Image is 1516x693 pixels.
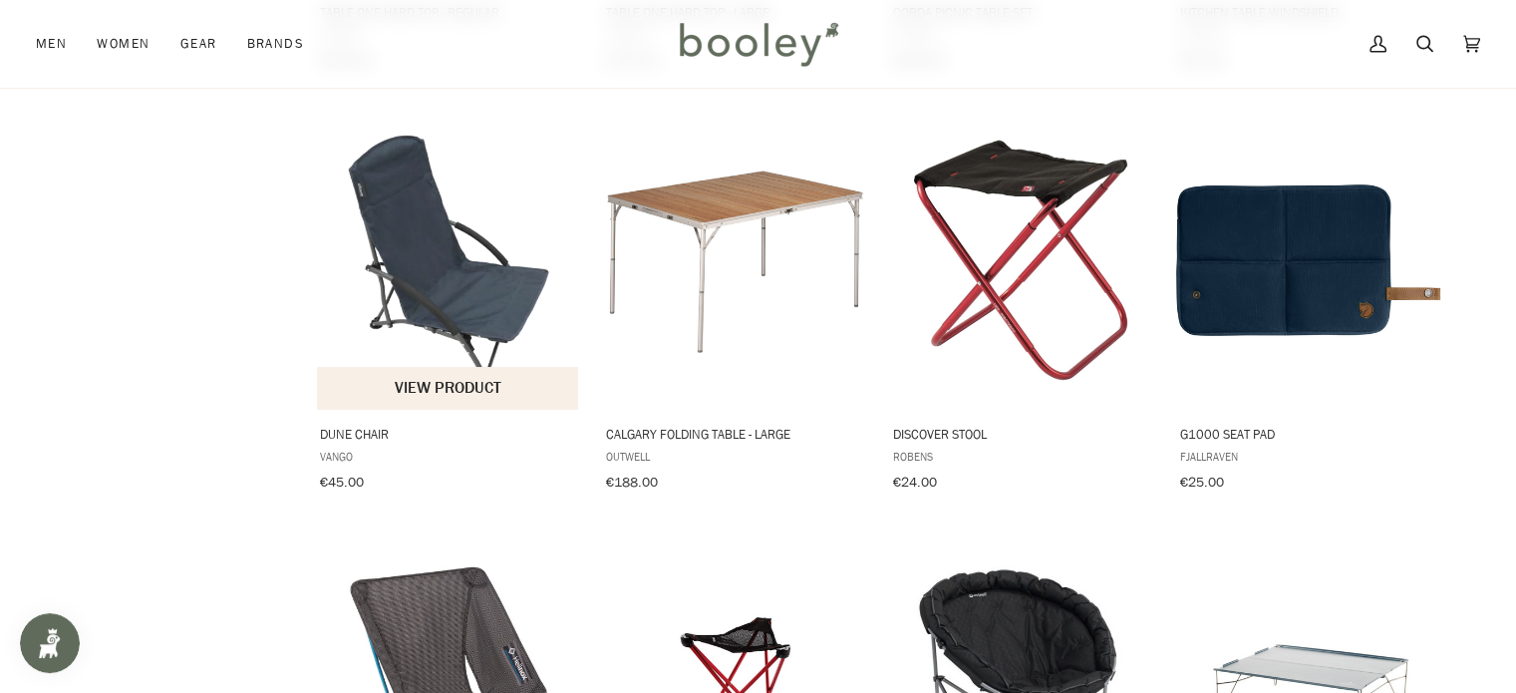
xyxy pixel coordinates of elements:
img: Fjallraven G1000 Seat Pad Navy - Booley Galway [1176,129,1440,393]
span: Dune Chair [320,425,578,443]
span: Discover Stool [893,425,1151,443]
span: €25.00 [1179,473,1223,492]
span: Fjallraven [1179,448,1437,465]
a: Calgary Folding Table - Large [603,111,867,498]
a: G1000 Seat Pad [1176,111,1440,498]
button: View product [317,367,579,410]
span: Brands [246,34,304,54]
img: Outwell Calgary Folding Table - Large - Booley Galway [603,129,867,393]
span: Men [36,34,67,54]
span: Vango [320,448,578,465]
iframe: Button to open loyalty program pop-up [20,613,80,673]
span: Outwell [606,448,864,465]
img: Booley [671,15,845,73]
span: €45.00 [320,473,364,492]
a: Discover Stool [890,111,1154,498]
span: Calgary Folding Table - Large [606,425,864,443]
a: Dune Chair [317,111,581,498]
span: Women [97,34,150,54]
span: Gear [180,34,217,54]
span: €188.00 [606,473,658,492]
span: Robens [893,448,1151,465]
img: Vango Dune Chair - Booley Galway [317,129,581,393]
span: €24.00 [893,473,937,492]
img: Robens Discover Stool Glowing Red - Booley Galway [890,129,1154,393]
span: G1000 Seat Pad [1179,425,1437,443]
